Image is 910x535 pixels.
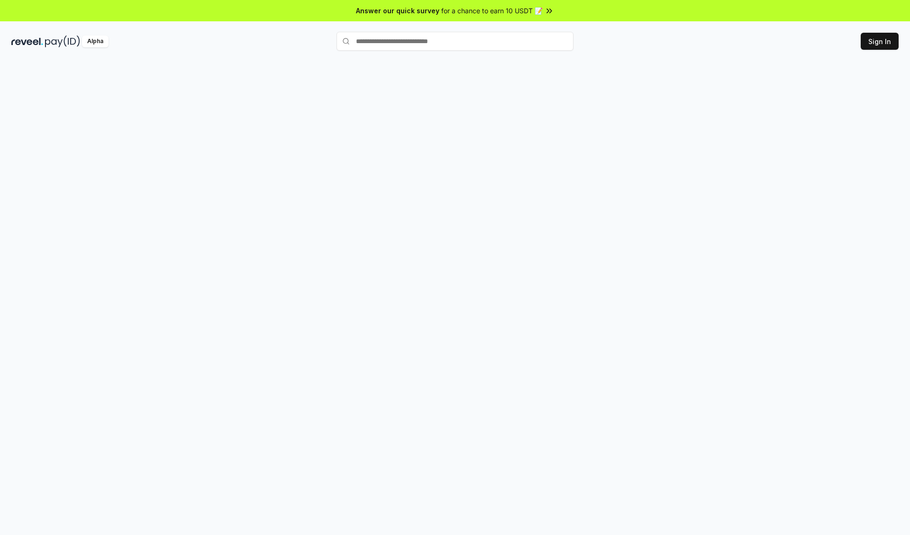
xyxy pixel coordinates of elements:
img: reveel_dark [11,36,43,47]
button: Sign In [861,33,899,50]
span: Answer our quick survey [356,6,439,16]
img: pay_id [45,36,80,47]
div: Alpha [82,36,109,47]
span: for a chance to earn 10 USDT 📝 [441,6,543,16]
